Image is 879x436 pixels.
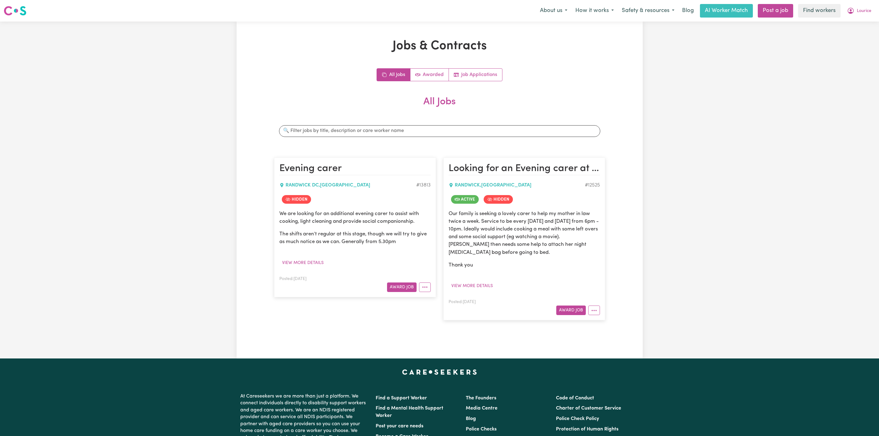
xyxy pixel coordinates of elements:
[279,182,416,189] div: RANDWICK DC , [GEOGRAPHIC_DATA]
[556,427,618,432] a: Protection of Human Rights
[279,125,600,137] input: 🔍 Filter jobs by title, description or care worker name
[798,4,841,18] a: Find workers
[484,195,513,204] span: Job is hidden
[279,210,431,225] p: We are looking for an additional evening carer to assist with cooking, light cleaning and provide...
[449,210,600,256] p: Our family is seeking a lovely carer to help my mother in law twice a week. Service to be every [...
[279,258,326,268] button: View more details
[700,4,753,18] a: AI Worker Match
[4,4,26,18] a: Careseekers logo
[449,300,476,304] span: Posted: [DATE]
[402,370,477,374] a: Careseekers home page
[377,69,410,81] a: All jobs
[466,416,476,421] a: Blog
[466,406,497,411] a: Media Centre
[279,163,431,175] h2: Evening carer
[274,39,605,54] h1: Jobs & Contracts
[843,4,875,17] button: My Account
[618,4,678,17] button: Safety & resources
[376,424,423,429] a: Post your care needs
[416,182,431,189] div: Job ID #13813
[449,281,496,291] button: View more details
[466,427,497,432] a: Police Checks
[376,406,443,418] a: Find a Mental Health Support Worker
[449,261,600,269] p: Thank you
[556,406,621,411] a: Charter of Customer Service
[536,4,571,17] button: About us
[678,4,697,18] a: Blog
[451,195,479,204] span: Job is active
[585,182,600,189] div: Job ID #12525
[279,277,306,281] span: Posted: [DATE]
[449,182,585,189] div: RANDWICK , [GEOGRAPHIC_DATA]
[419,282,431,292] button: More options
[449,163,600,175] h2: Looking for an Evening carer at Randwick, NSW
[387,282,417,292] button: Award Job
[571,4,618,17] button: How it works
[282,195,311,204] span: Job is hidden
[857,8,871,14] span: Lourice
[556,396,594,401] a: Code of Conduct
[466,396,496,401] a: The Founders
[556,306,586,315] button: Award Job
[376,396,427,401] a: Find a Support Worker
[4,5,26,16] img: Careseekers logo
[279,230,431,246] p: The shifts aren’t regular at this stage, though we will try to give as much notice as we can. Gen...
[758,4,793,18] a: Post a job
[556,416,599,421] a: Police Check Policy
[588,306,600,315] button: More options
[449,69,502,81] a: Job applications
[410,69,449,81] a: Active jobs
[274,96,605,118] h2: All Jobs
